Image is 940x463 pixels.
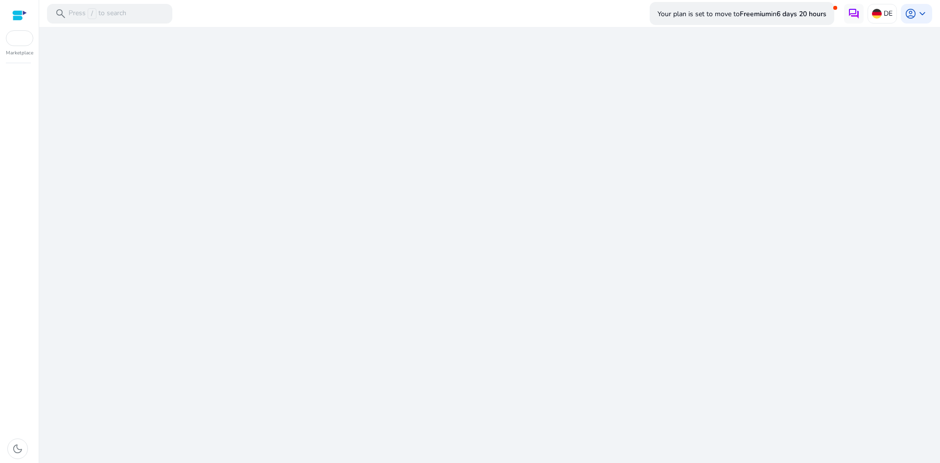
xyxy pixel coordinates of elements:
b: Freemium [740,9,771,19]
span: / [88,8,96,19]
p: DE [884,5,893,22]
p: Your plan is set to move to in [658,5,826,23]
span: dark_mode [12,443,23,455]
b: 6 days 20 hours [776,9,826,19]
span: account_circle [905,8,916,20]
span: search [55,8,67,20]
img: de.svg [872,9,882,19]
span: keyboard_arrow_down [916,8,928,20]
p: Marketplace [6,49,33,57]
p: Press to search [69,8,126,19]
